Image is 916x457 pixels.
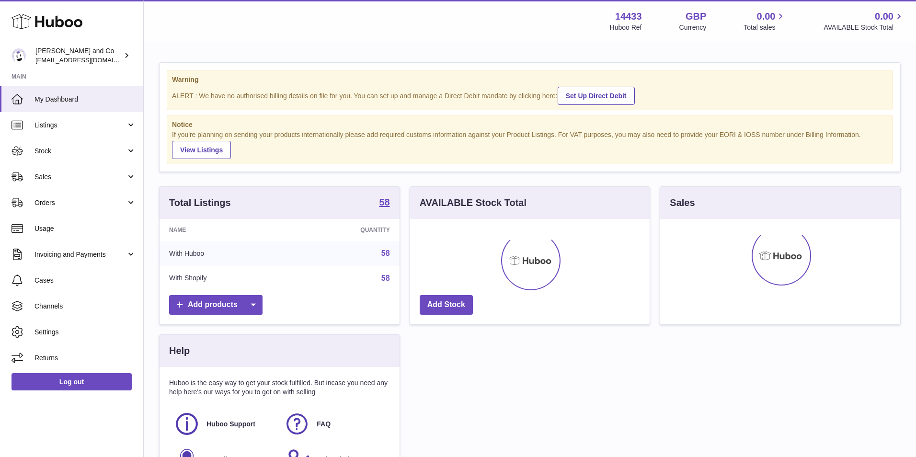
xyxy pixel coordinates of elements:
h3: Total Listings [169,196,231,209]
span: Channels [34,302,136,311]
a: 58 [379,197,389,209]
div: If you're planning on sending your products internationally please add required customs informati... [172,130,888,159]
img: internalAdmin-14433@internal.huboo.com [11,48,26,63]
span: 0.00 [875,10,893,23]
span: AVAILABLE Stock Total [824,23,905,32]
span: [EMAIL_ADDRESS][DOMAIN_NAME] [35,56,141,64]
th: Quantity [289,219,400,241]
span: Returns [34,354,136,363]
span: Huboo Support [206,420,255,429]
strong: GBP [686,10,706,23]
span: Orders [34,198,126,207]
a: 0.00 Total sales [744,10,786,32]
h3: AVAILABLE Stock Total [420,196,527,209]
a: Log out [11,373,132,390]
div: Currency [679,23,707,32]
a: 0.00 AVAILABLE Stock Total [824,10,905,32]
div: [PERSON_NAME] and Co [35,46,122,65]
span: 0.00 [757,10,776,23]
h3: Sales [670,196,695,209]
span: My Dashboard [34,95,136,104]
a: Huboo Support [174,411,275,437]
td: With Shopify [160,266,289,291]
span: Invoicing and Payments [34,250,126,259]
strong: 58 [379,197,389,207]
h3: Help [169,344,190,357]
strong: Warning [172,75,888,84]
div: Huboo Ref [610,23,642,32]
a: View Listings [172,141,231,159]
span: FAQ [317,420,331,429]
span: Stock [34,147,126,156]
a: Set Up Direct Debit [558,87,635,105]
span: Sales [34,172,126,182]
a: FAQ [284,411,385,437]
td: With Huboo [160,241,289,266]
a: 58 [381,249,390,257]
span: Usage [34,224,136,233]
p: Huboo is the easy way to get your stock fulfilled. But incase you need any help here's our ways f... [169,378,390,397]
span: Settings [34,328,136,337]
strong: 14433 [615,10,642,23]
div: ALERT : We have no authorised billing details on file for you. You can set up and manage a Direct... [172,85,888,105]
a: Add products [169,295,263,315]
th: Name [160,219,289,241]
span: Total sales [744,23,786,32]
strong: Notice [172,120,888,129]
span: Listings [34,121,126,130]
a: 58 [381,274,390,282]
span: Cases [34,276,136,285]
a: Add Stock [420,295,473,315]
